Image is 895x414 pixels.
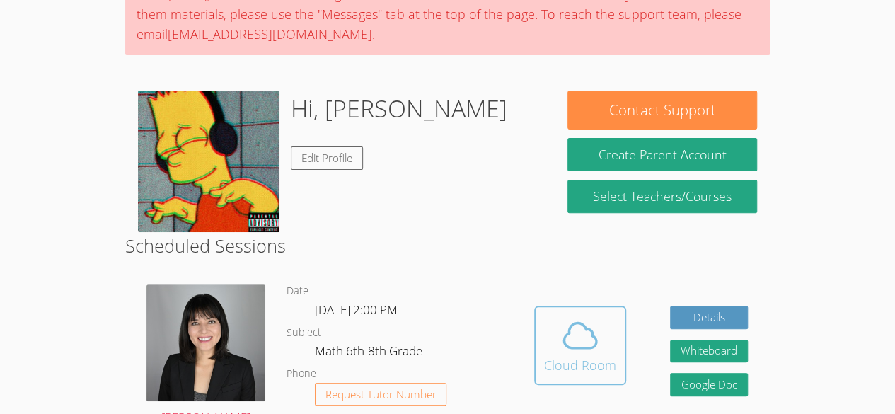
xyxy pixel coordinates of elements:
dd: Math 6th-8th Grade [315,341,425,365]
button: Whiteboard [670,340,748,363]
button: Create Parent Account [567,138,756,171]
button: Contact Support [567,91,756,130]
img: DSC_1773.jpeg [146,284,265,401]
span: [DATE] 2:00 PM [315,301,398,318]
a: Edit Profile [291,146,363,170]
dt: Subject [287,324,321,342]
a: Details [670,306,748,329]
dt: Date [287,282,308,300]
a: Select Teachers/Courses [567,180,756,213]
h1: Hi, [PERSON_NAME] [291,91,507,127]
h2: Scheduled Sessions [125,232,770,259]
dt: Phone [287,365,316,383]
button: Request Tutor Number [315,383,447,406]
div: Cloud Room [544,355,616,375]
a: Google Doc [670,373,748,396]
span: Request Tutor Number [325,389,437,400]
img: ab67616d00001e0241a05491b02cb2f0b841068f.jfif [138,91,279,232]
button: Cloud Room [534,306,626,385]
